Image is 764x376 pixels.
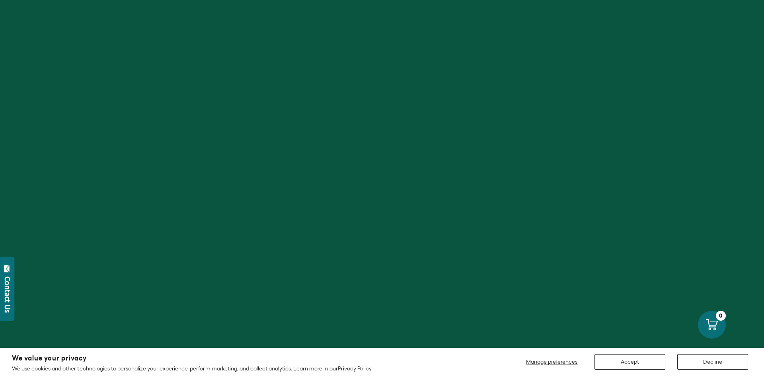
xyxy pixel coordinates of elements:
[716,311,726,321] div: 0
[521,354,583,370] button: Manage preferences
[4,277,12,313] div: Contact Us
[594,354,665,370] button: Accept
[338,365,372,372] a: Privacy Policy.
[12,365,372,372] p: We use cookies and other technologies to personalize your experience, perform marketing, and coll...
[677,354,748,370] button: Decline
[12,355,372,362] h2: We value your privacy
[526,358,577,365] span: Manage preferences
